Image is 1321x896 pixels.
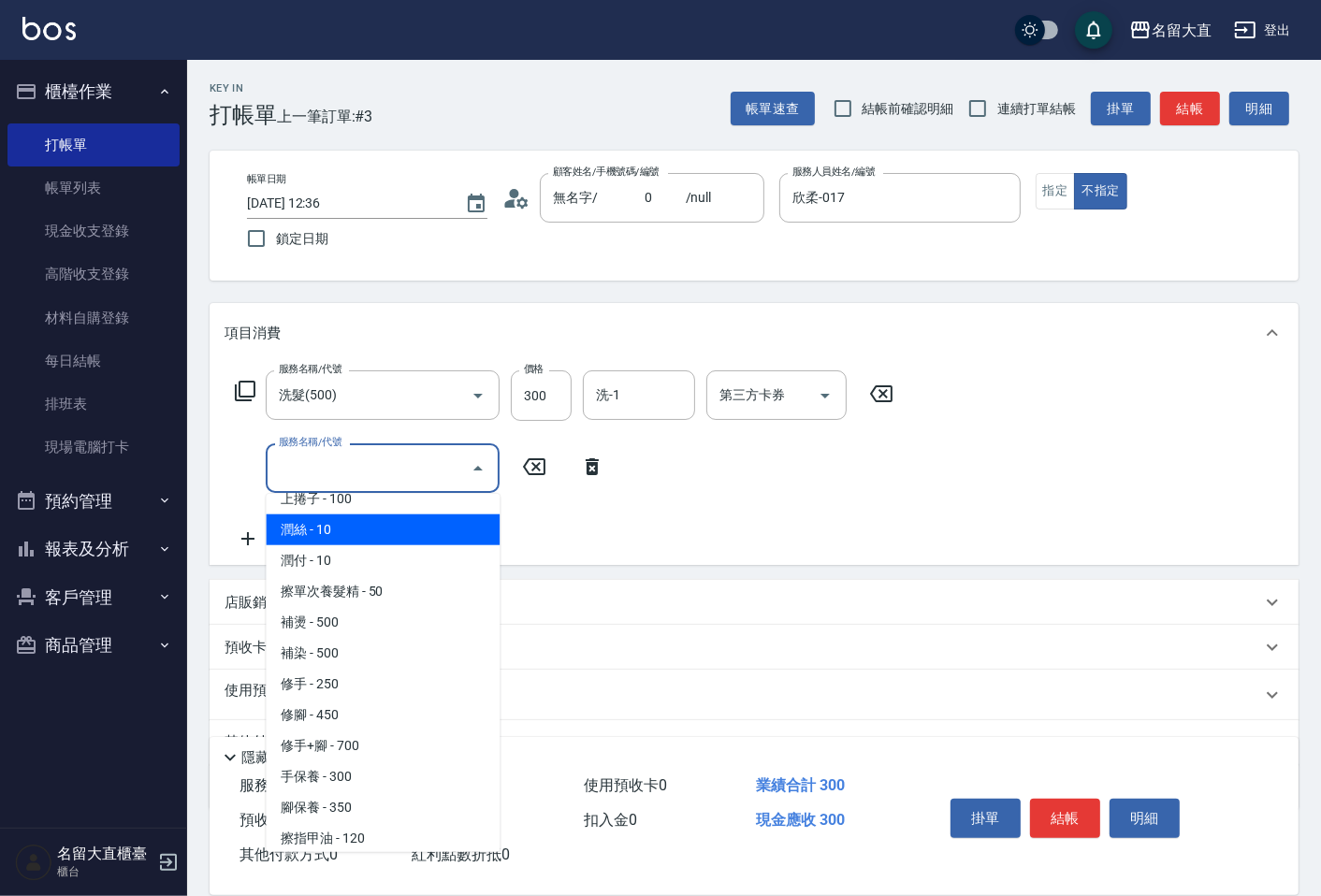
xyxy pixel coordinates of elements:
[463,454,493,484] button: Close
[7,210,180,253] a: 現金收支登錄
[266,669,500,700] span: 修手 - 250
[210,580,1299,625] div: 店販銷售
[210,720,1299,765] div: 其他付款方式入金可用餘額: 0
[247,188,446,219] input: YYYY/MM/DD hh:mm
[225,732,397,753] p: 其他付款方式
[1110,799,1180,838] button: 明細
[266,576,500,607] span: 擦單次養髮精 - 50
[412,845,510,863] span: 紅利點數折抵 0
[7,426,180,469] a: 現場電腦打卡
[1122,11,1219,50] button: 名留大直
[997,99,1076,119] span: 連續打單結帳
[951,799,1021,838] button: 掛單
[756,776,845,794] span: 業績合計 300
[247,172,286,186] label: 帳單日期
[7,253,180,296] a: 高階收支登錄
[1074,173,1126,210] button: 不指定
[1152,19,1212,42] div: 名留大直
[240,776,325,794] span: 服務消費 300
[584,811,637,829] span: 扣入金 0
[266,730,500,761] span: 修手+腳 - 700
[225,681,295,709] p: 使用預收卡
[7,621,180,670] button: 商品管理
[15,844,52,881] img: Person
[225,593,281,613] p: 店販銷售
[1075,11,1112,49] button: save
[266,761,500,792] span: 手保養 - 300
[266,792,500,823] span: 腳保養 - 350
[1091,92,1151,126] button: 掛單
[792,165,875,179] label: 服務人員姓名/編號
[210,625,1299,670] div: 預收卡販賣
[524,362,544,376] label: 價格
[57,845,152,863] h5: 名留大直櫃臺
[1160,92,1220,126] button: 結帳
[266,700,500,730] span: 修腳 - 450
[240,845,338,863] span: 其他付款方式 0
[210,670,1299,720] div: 使用預收卡x11
[463,381,493,411] button: Open
[279,362,341,376] label: 服務名稱/代號
[210,303,1299,363] div: 項目消費
[57,863,152,880] p: 櫃台
[279,435,341,449] label: 服務名稱/代號
[454,181,499,226] button: Choose date, selected date is 2025-08-20
[225,638,295,658] p: 預收卡販賣
[210,102,277,128] h3: 打帳單
[1227,13,1299,48] button: 登出
[266,607,500,638] span: 補燙 - 500
[7,340,180,383] a: 每日結帳
[7,166,180,210] a: 帳單列表
[266,545,500,576] span: 潤付 - 10
[210,82,277,94] h2: Key In
[1030,799,1100,838] button: 結帳
[731,92,815,126] button: 帳單速查
[1036,173,1076,210] button: 指定
[863,99,954,119] span: 結帳前確認明細
[553,165,660,179] label: 顧客姓名/手機號碼/編號
[266,638,500,669] span: 補染 - 500
[1229,92,1289,126] button: 明細
[225,324,281,343] p: 項目消費
[7,67,180,116] button: 櫃檯作業
[810,381,840,411] button: Open
[756,811,845,829] span: 現金應收 300
[7,477,180,526] button: 預約管理
[22,17,76,40] img: Logo
[277,105,373,128] span: 上一筆訂單:#3
[7,573,180,622] button: 客戶管理
[241,748,326,768] p: 隱藏業績明細
[7,525,180,573] button: 報表及分析
[7,123,180,166] a: 打帳單
[7,296,180,340] a: 材料自購登錄
[7,383,180,426] a: 排班表
[266,823,500,854] span: 擦指甲油 - 120
[266,484,500,514] span: 上捲子 - 100
[584,776,667,794] span: 使用預收卡 0
[240,811,323,829] span: 預收卡販賣 0
[266,514,500,545] span: 潤絲 - 10
[276,229,328,249] span: 鎖定日期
